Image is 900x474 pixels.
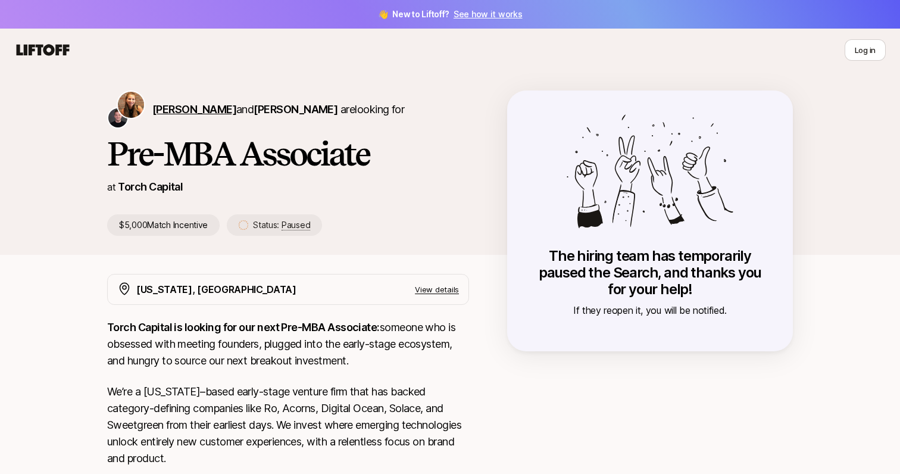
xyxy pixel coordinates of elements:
a: Torch Capital [118,180,183,193]
button: Log in [845,39,886,61]
p: someone who is obsessed with meeting founders, plugged into the early-stage ecosystem, and hungry... [107,319,469,369]
p: View details [415,283,459,295]
img: Katie Reiner [118,92,144,118]
p: $5,000 Match Incentive [107,214,220,236]
a: See how it works [454,9,523,19]
p: are looking for [152,101,404,118]
p: [US_STATE], [GEOGRAPHIC_DATA] [136,282,296,297]
span: Paused [282,220,310,230]
span: and [236,103,337,116]
h1: Pre-MBA Associate [107,136,469,171]
span: 👋 New to Liftoff? [378,7,523,21]
p: Status: [253,218,310,232]
span: [PERSON_NAME] [152,103,236,116]
p: The hiring team has temporarily paused the Search, and thanks you for your help! [531,248,769,298]
p: We’re a [US_STATE]–based early-stage venture firm that has backed category-defining companies lik... [107,383,469,467]
p: at [107,179,115,195]
strong: Torch Capital is looking for our next Pre-MBA Associate: [107,321,380,333]
p: If they reopen it, you will be notified. [531,303,769,318]
img: Christopher Harper [108,108,127,127]
span: [PERSON_NAME] [254,103,337,116]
